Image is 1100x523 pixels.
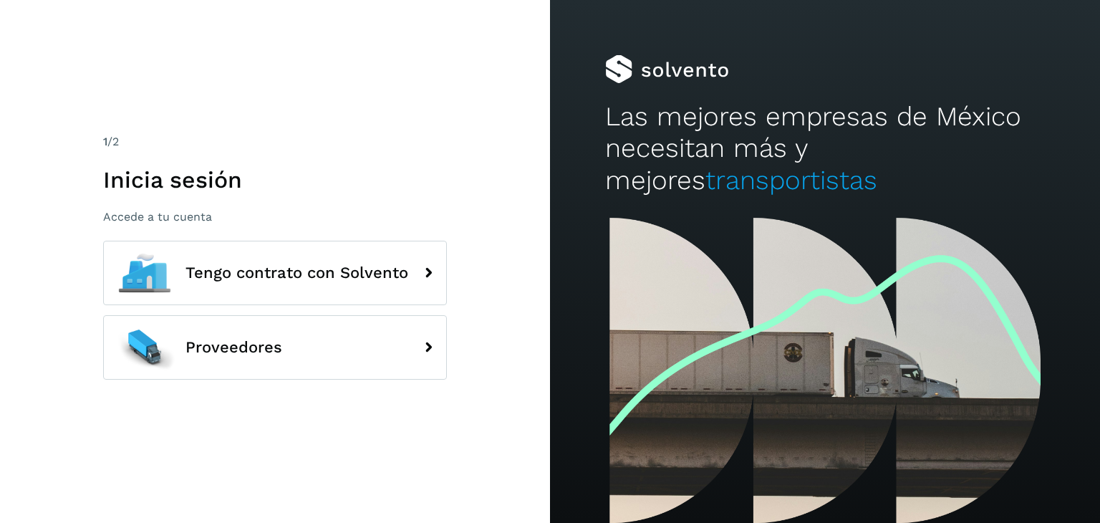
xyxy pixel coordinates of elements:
p: Accede a tu cuenta [103,210,447,224]
h1: Inicia sesión [103,166,447,193]
button: Proveedores [103,315,447,380]
button: Tengo contrato con Solvento [103,241,447,305]
div: /2 [103,133,447,150]
span: Tengo contrato con Solvento [185,264,408,282]
span: transportistas [705,165,877,196]
span: 1 [103,135,107,148]
span: Proveedores [185,339,282,356]
h2: Las mejores empresas de México necesitan más y mejores [605,101,1045,196]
